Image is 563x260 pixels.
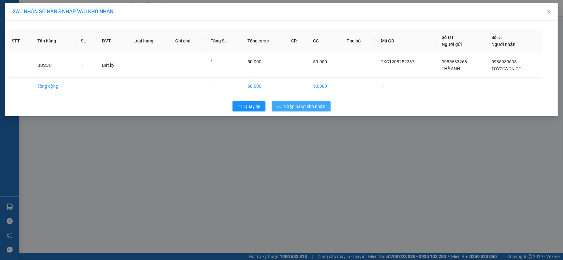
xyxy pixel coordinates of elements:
[272,101,331,111] button: downloadNhập hàng kho nhận
[32,78,76,95] td: Tổng cộng
[242,29,286,53] th: Tổng cước
[247,59,261,64] span: 50.000
[286,29,308,53] th: CR
[8,8,55,40] img: logo.jpg
[211,59,213,64] span: 1
[81,63,83,68] span: 1
[170,29,206,53] th: Ghi chú
[442,59,467,64] span: 0985683268
[491,66,521,71] span: TOYOTA TN GT
[376,78,437,95] td: 1
[376,29,437,53] th: Mã GD
[32,29,76,53] th: Tên hàng
[277,104,281,109] span: download
[97,53,128,78] td: Bất kỳ
[242,78,286,95] td: 50.000
[284,103,326,110] span: Nhập hàng kho nhận
[491,42,515,47] span: Người nhận
[7,53,32,78] td: 1
[540,3,558,21] button: Close
[491,59,517,64] span: 0985930698
[442,66,460,71] span: THẾ ANH
[206,29,242,53] th: Tổng SL
[59,16,265,23] li: 271 - [PERSON_NAME] - [GEOGRAPHIC_DATA] - [GEOGRAPHIC_DATA]
[313,59,327,64] span: 50.000
[245,103,260,110] span: Quay lại
[128,29,170,53] th: Loại hàng
[308,78,342,95] td: 50.000
[32,53,76,78] td: BDSOC
[97,29,128,53] th: ĐVT
[342,29,376,53] th: Thu hộ
[7,29,32,53] th: STT
[8,43,85,54] b: GỬI : VP Gang Thép
[76,29,97,53] th: SL
[308,29,342,53] th: CC
[491,35,503,40] span: Số ĐT
[442,35,454,40] span: Số ĐT
[547,9,552,14] span: close
[442,42,462,47] span: Người gửi
[233,101,266,111] button: rollbackQuay lại
[238,104,242,109] span: rollback
[13,9,113,15] span: XÁC NHẬN SỐ HÀNG NHẬP VÀO KHO NHẬN
[381,59,414,64] span: TKC1208252237
[206,78,242,95] td: 1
